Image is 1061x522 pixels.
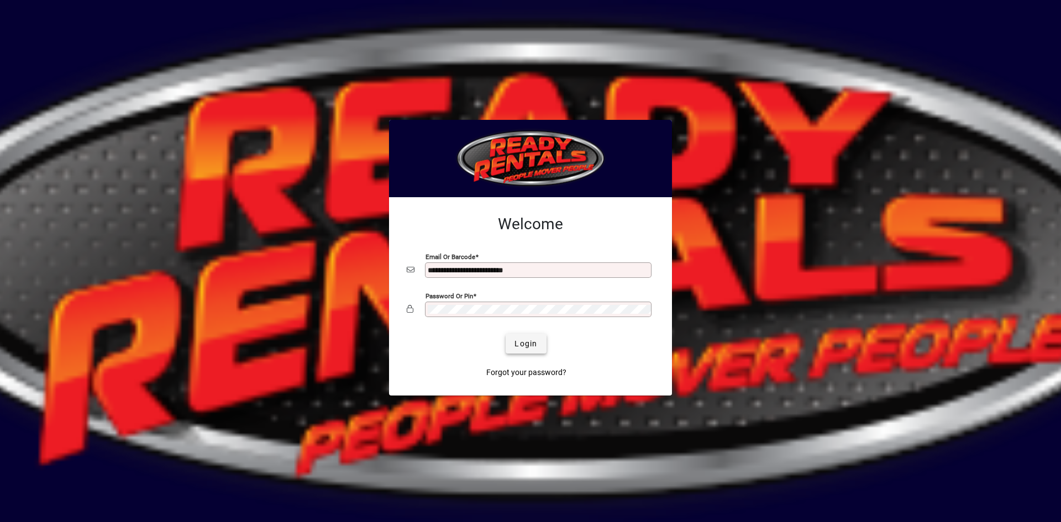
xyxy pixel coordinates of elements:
button: Login [506,334,546,354]
mat-label: Email or Barcode [426,253,475,261]
span: Login [514,338,537,350]
h2: Welcome [407,215,654,234]
span: Forgot your password? [486,367,566,378]
a: Forgot your password? [482,362,571,382]
mat-label: Password or Pin [426,292,473,300]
